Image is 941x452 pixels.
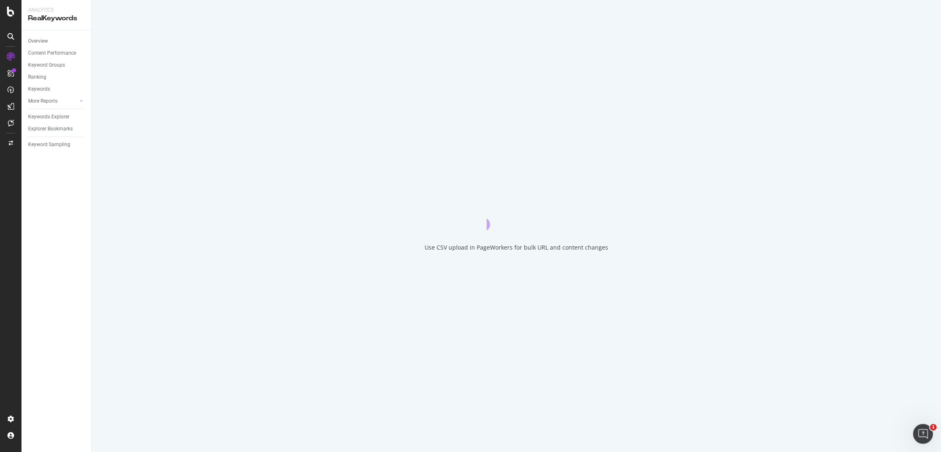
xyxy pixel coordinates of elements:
[425,243,608,252] div: Use CSV upload in PageWorkers for bulk URL and content changes
[28,85,50,94] div: Keywords
[28,97,57,106] div: More Reports
[28,7,85,14] div: Analytics
[930,424,936,430] span: 1
[28,37,48,46] div: Overview
[28,49,76,58] div: Content Performance
[28,73,46,82] div: Ranking
[28,37,86,46] a: Overview
[913,424,933,444] iframe: Intercom live chat
[28,125,73,133] div: Explorer Bookmarks
[28,49,86,58] a: Content Performance
[28,125,86,133] a: Explorer Bookmarks
[28,61,65,70] div: Keyword Groups
[487,200,546,230] div: animation
[28,85,86,94] a: Keywords
[28,14,85,23] div: RealKeywords
[28,113,86,121] a: Keywords Explorer
[28,140,86,149] a: Keyword Sampling
[28,140,70,149] div: Keyword Sampling
[28,97,77,106] a: More Reports
[28,73,86,82] a: Ranking
[28,61,86,70] a: Keyword Groups
[28,113,69,121] div: Keywords Explorer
